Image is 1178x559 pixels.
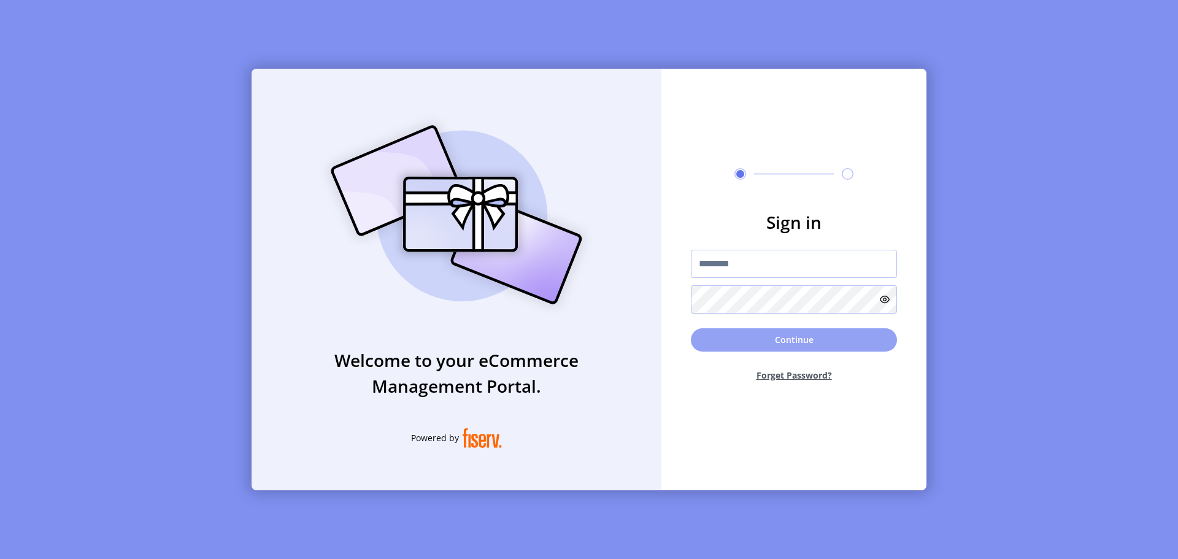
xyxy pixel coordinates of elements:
h3: Welcome to your eCommerce Management Portal. [252,347,661,399]
button: Forget Password? [691,359,897,391]
h3: Sign in [691,209,897,235]
button: Continue [691,328,897,352]
span: Powered by [411,431,459,444]
img: card_Illustration.svg [312,112,601,318]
